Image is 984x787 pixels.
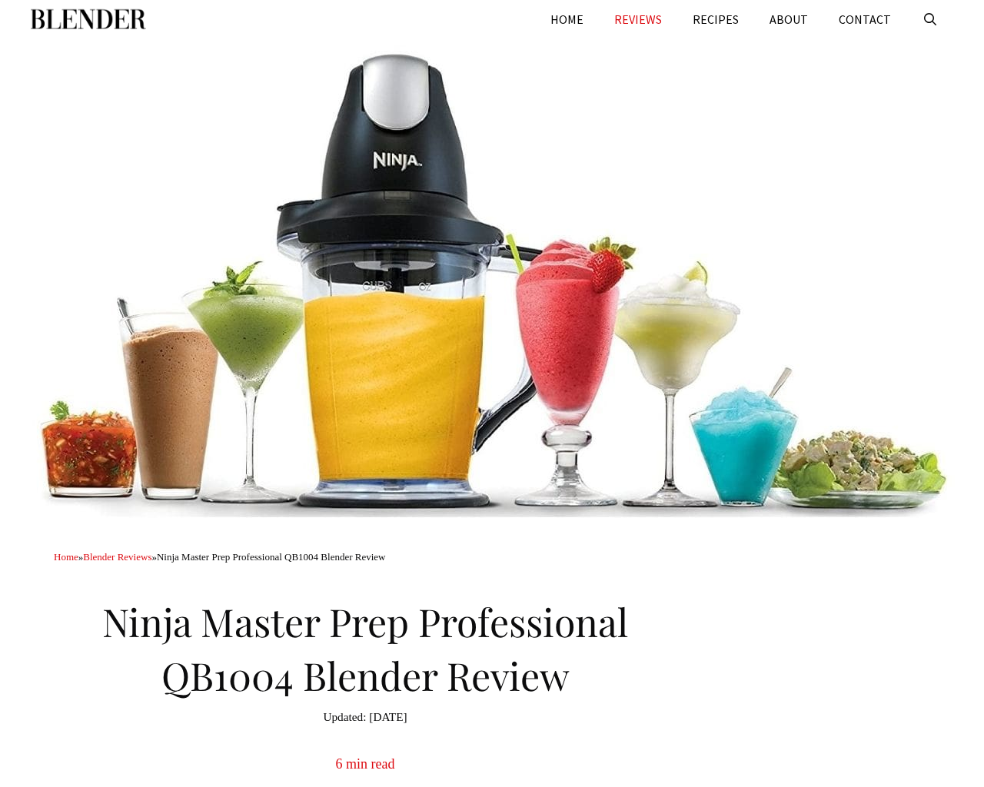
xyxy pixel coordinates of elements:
[323,709,407,726] time: [DATE]
[54,551,385,563] span: » »
[336,756,343,772] span: 6
[54,587,676,702] h1: Ninja Master Prep Professional QB1004 Blender Review
[346,756,394,772] span: min read
[54,551,78,563] a: Home
[157,551,386,563] span: Ninja Master Prep Professional QB1004 Blender Review
[83,551,151,563] a: Blender Reviews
